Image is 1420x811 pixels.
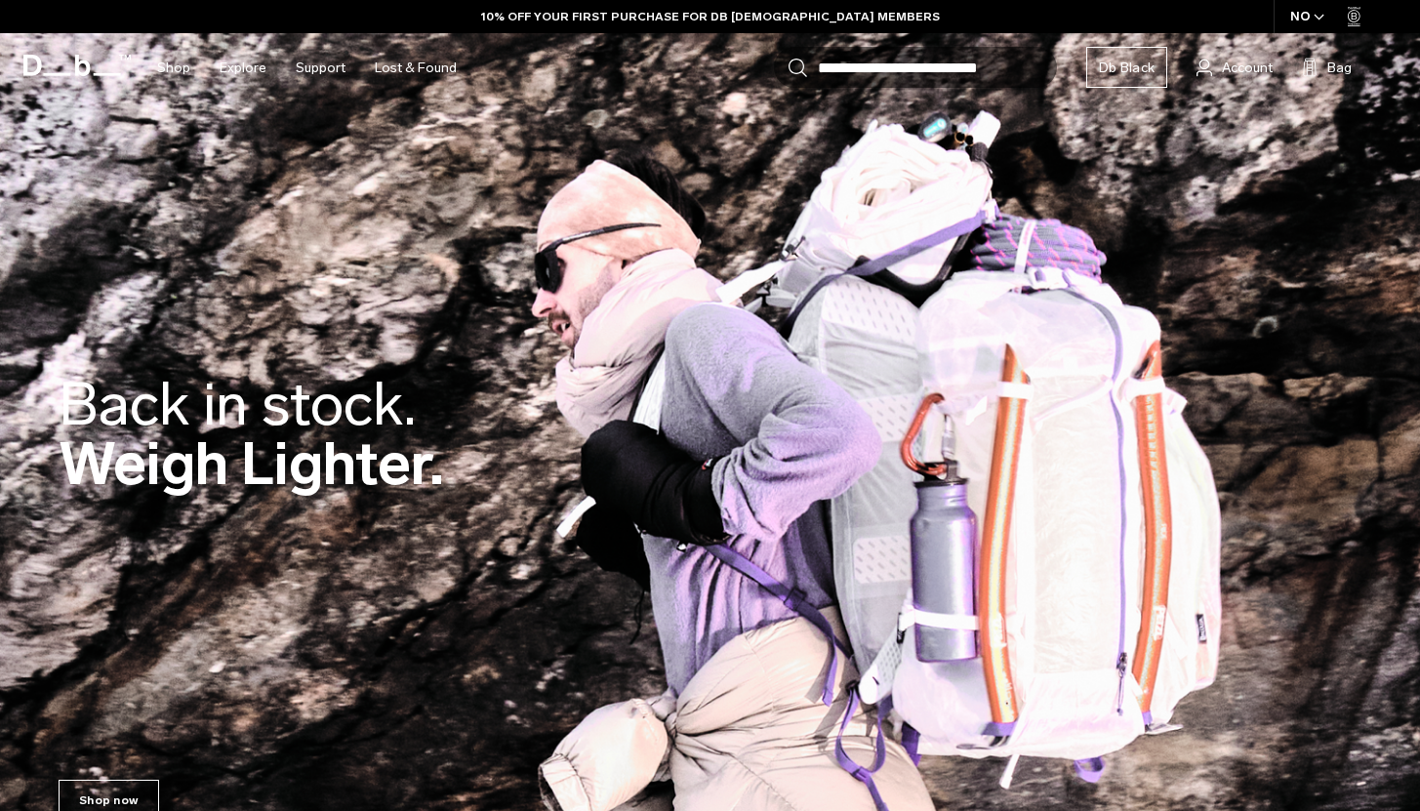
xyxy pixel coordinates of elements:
span: Bag [1327,58,1352,78]
a: Shop [157,33,190,102]
a: Lost & Found [375,33,457,102]
a: 10% OFF YOUR FIRST PURCHASE FOR DB [DEMOGRAPHIC_DATA] MEMBERS [481,8,940,25]
span: Back in stock. [59,369,416,440]
nav: Main Navigation [142,33,471,102]
span: Account [1222,58,1273,78]
a: Account [1197,56,1273,79]
a: Support [296,33,345,102]
h2: Weigh Lighter. [59,375,444,494]
a: Explore [220,33,266,102]
a: Db Black [1086,47,1167,88]
button: Bag [1302,56,1352,79]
